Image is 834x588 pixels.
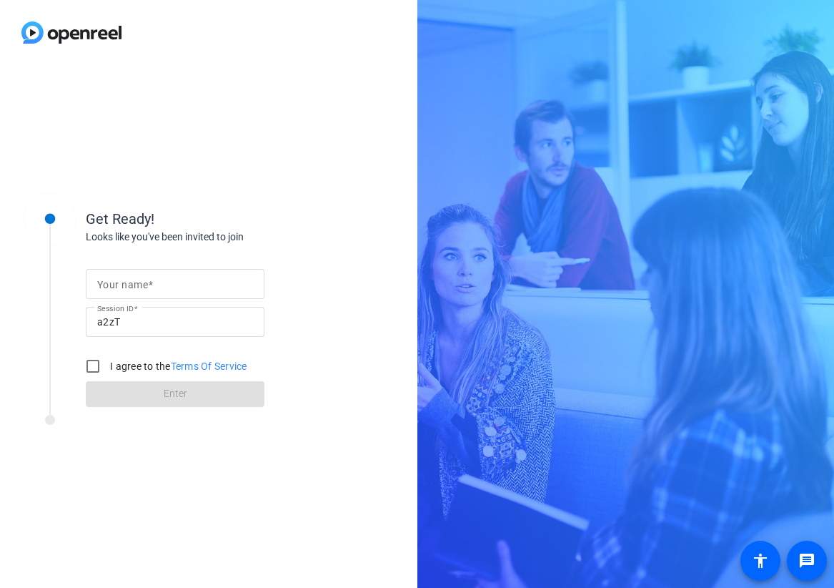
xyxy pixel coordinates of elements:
label: I agree to the [107,359,247,373]
mat-label: Your name [97,279,148,290]
mat-icon: message [798,552,815,569]
div: Looks like you've been invited to join [86,230,372,245]
mat-icon: accessibility [752,552,769,569]
div: Get Ready! [86,208,372,230]
a: Terms Of Service [171,361,247,372]
mat-label: Session ID [97,304,134,313]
